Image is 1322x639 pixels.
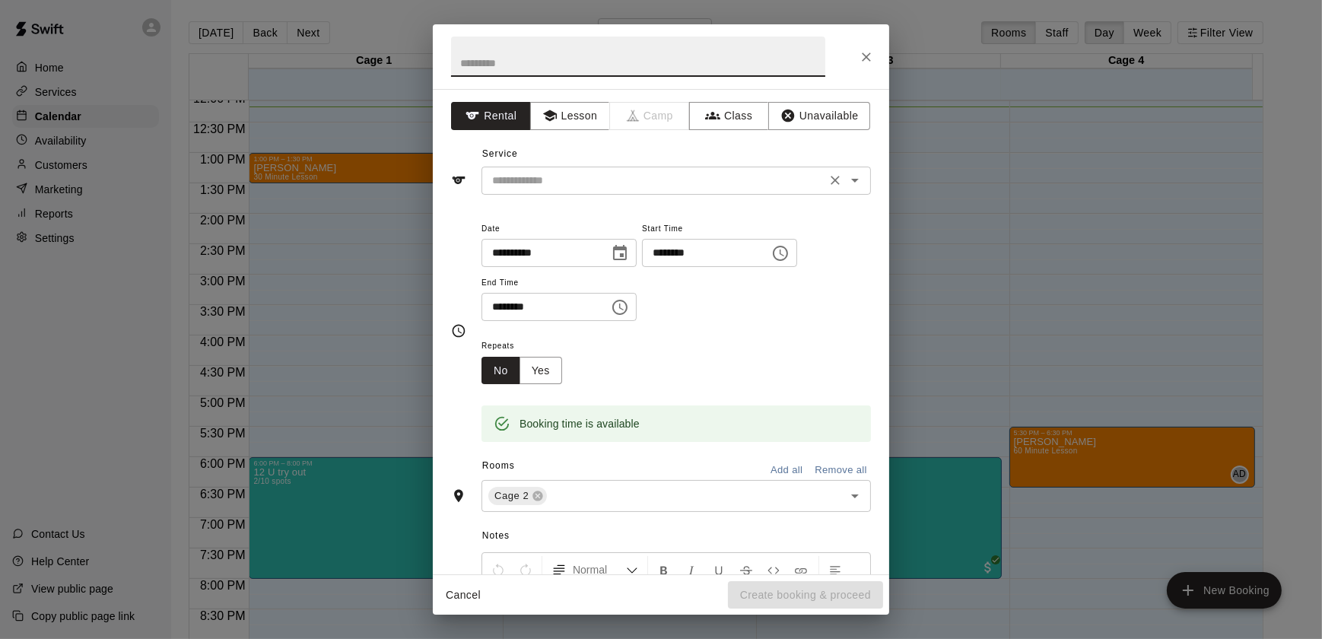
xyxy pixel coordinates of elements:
[689,102,769,130] button: Class
[651,556,677,583] button: Format Bold
[485,556,511,583] button: Undo
[488,487,547,505] div: Cage 2
[811,459,871,482] button: Remove all
[482,524,871,548] span: Notes
[573,562,626,577] span: Normal
[853,43,880,71] button: Close
[513,556,539,583] button: Redo
[451,173,466,188] svg: Service
[481,273,637,294] span: End Time
[762,459,811,482] button: Add all
[642,219,797,240] span: Start Time
[761,556,787,583] button: Insert Code
[733,556,759,583] button: Format Strikethrough
[605,238,635,269] button: Choose date, selected date is Aug 12, 2025
[822,556,848,583] button: Left Align
[605,292,635,323] button: Choose time, selected time is 3:00 PM
[765,238,796,269] button: Choose time, selected time is 2:30 PM
[481,357,520,385] button: No
[678,556,704,583] button: Format Italics
[520,410,640,437] div: Booking time is available
[481,336,574,357] span: Repeats
[844,170,866,191] button: Open
[844,485,866,507] button: Open
[610,102,690,130] span: Camps can only be created in the Services page
[481,219,637,240] span: Date
[768,102,870,130] button: Unavailable
[451,102,531,130] button: Rental
[439,581,488,609] button: Cancel
[825,170,846,191] button: Clear
[488,488,535,504] span: Cage 2
[530,102,610,130] button: Lesson
[788,556,814,583] button: Insert Link
[520,357,562,385] button: Yes
[482,460,515,471] span: Rooms
[451,488,466,504] svg: Rooms
[706,556,732,583] button: Format Underline
[545,556,644,583] button: Formatting Options
[451,323,466,339] svg: Timing
[482,148,518,159] span: Service
[481,357,562,385] div: outlined button group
